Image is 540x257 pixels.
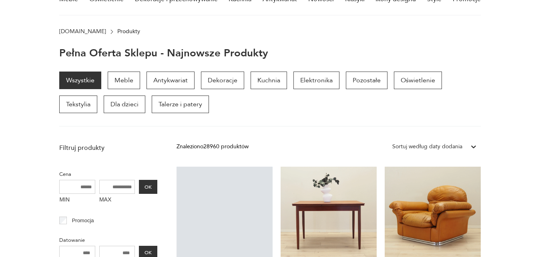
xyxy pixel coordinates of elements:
[59,236,157,245] p: Datowanie
[72,216,94,225] p: Promocja
[59,96,97,113] a: Tekstylia
[201,72,244,89] a: Dekoracje
[147,72,195,89] a: Antykwariat
[59,72,101,89] a: Wszystkie
[59,143,157,152] p: Filtruj produkty
[59,28,106,35] a: [DOMAIN_NAME]
[394,72,442,89] a: Oświetlenie
[108,72,140,89] a: Meble
[251,72,287,89] a: Kuchnia
[59,48,268,59] h1: Pełna oferta sklepu - najnowsze produkty
[392,142,462,151] div: Sortuj według daty dodania
[346,72,387,89] a: Pozostałe
[177,142,249,151] div: Znaleziono 28960 produktów
[59,194,95,207] label: MIN
[117,28,140,35] p: Produkty
[139,180,157,194] button: OK
[59,170,157,179] p: Cena
[152,96,209,113] a: Talerze i patery
[99,194,135,207] label: MAX
[104,96,145,113] a: Dla dzieci
[293,72,339,89] a: Elektronika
